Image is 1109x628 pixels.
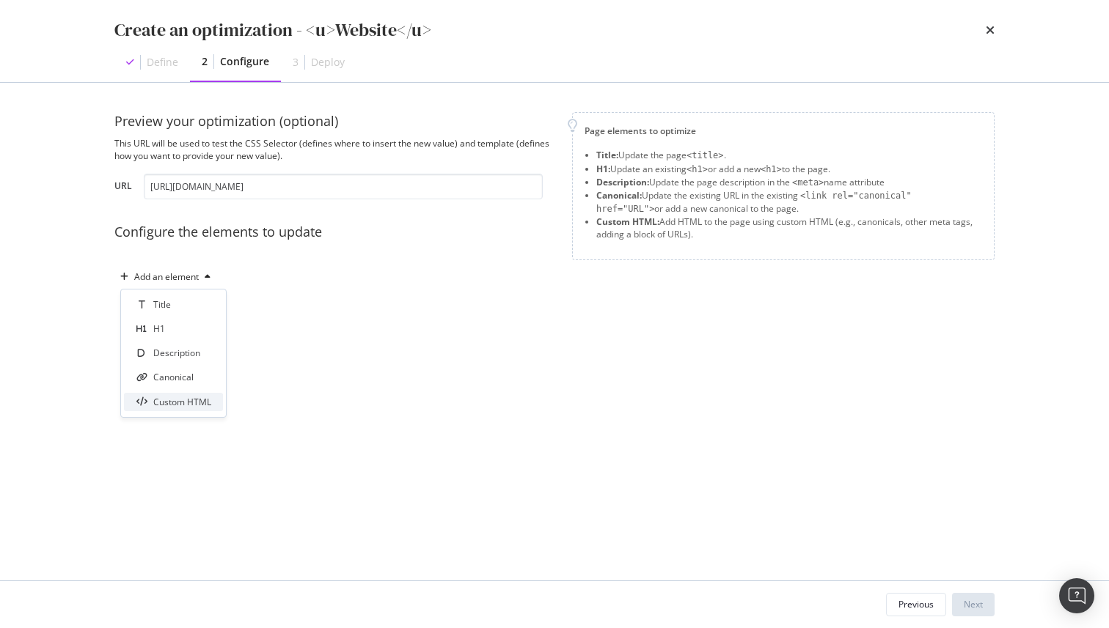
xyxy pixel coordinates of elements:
[596,189,982,215] li: Update the existing URL in the existing or add a new canonical to the page.
[153,347,200,359] div: Description
[687,150,724,160] span: <title>
[147,55,178,70] div: Define
[986,18,995,43] div: times
[964,598,983,610] div: Next
[596,215,659,228] strong: Custom HTML:
[144,174,543,199] input: https://www.example.com
[596,163,610,175] strong: H1:
[596,149,982,162] li: Update the page .
[114,18,431,43] div: Create an optimization - <u>Website</u>
[596,176,982,189] li: Update the page description in the name attribute
[596,176,649,188] strong: Description:
[761,164,782,174] span: <h1>
[293,55,299,70] div: 3
[153,371,194,383] div: Canonical
[114,137,554,162] div: This URL will be used to test the CSS Selector (defines where to insert the new value) and templa...
[886,593,946,616] button: Previous
[792,177,824,188] span: <meta>
[596,191,912,214] span: <link rel="canonical" href="URL">
[114,223,554,242] div: Configure the elements to update
[153,322,165,335] div: H1
[134,273,199,281] div: Add an element
[596,189,642,202] strong: Canonical:
[596,215,982,240] li: Add HTML to the page using custom HTML (e.g., canonicals, other meta tags, adding a block of URLs).
[596,163,982,176] li: Update an existing or add a new to the page.
[202,54,208,69] div: 2
[687,164,708,174] span: <h1>
[114,112,554,131] div: Preview your optimization (optional)
[220,54,269,69] div: Configure
[898,598,934,610] div: Previous
[952,593,995,616] button: Next
[311,55,345,70] div: Deploy
[153,396,211,408] div: Custom HTML
[1059,578,1094,613] div: Open Intercom Messenger
[596,149,618,161] strong: Title:
[114,180,132,196] label: URL
[153,298,171,311] div: Title
[114,265,216,289] button: Add an element
[585,125,982,137] div: Page elements to optimize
